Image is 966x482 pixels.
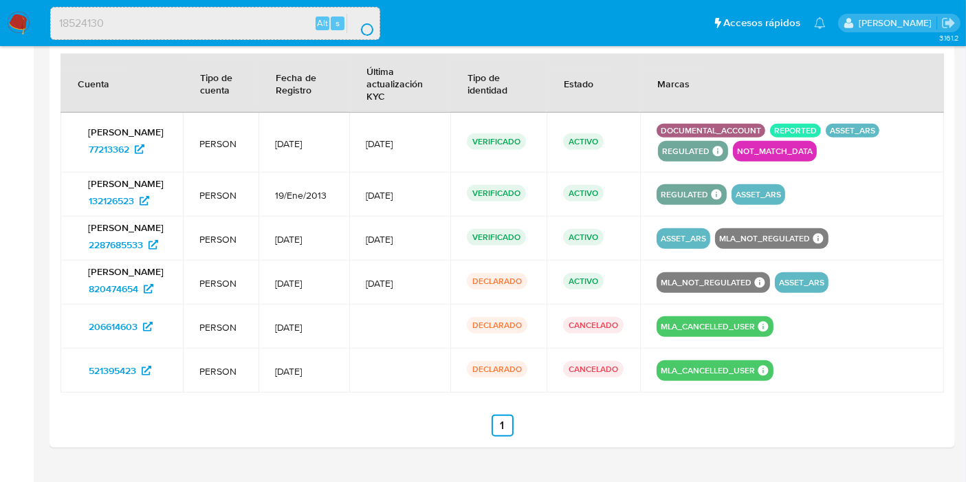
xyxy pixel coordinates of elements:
[347,14,375,33] button: search-icon
[941,16,956,30] a: Salir
[939,32,959,43] span: 3.161.2
[317,17,328,30] span: Alt
[723,16,800,30] span: Accesos rápidos
[336,17,340,30] span: s
[814,17,826,29] a: Notificaciones
[859,17,936,30] p: belen.palamara@mercadolibre.com
[51,14,380,32] input: Buscar usuario o caso...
